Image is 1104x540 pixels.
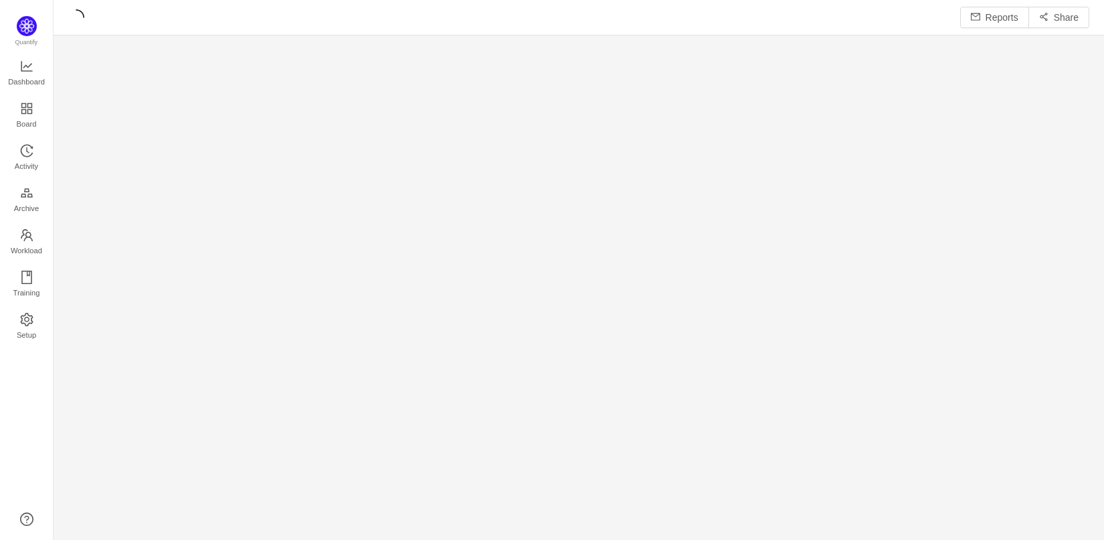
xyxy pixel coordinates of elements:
[20,271,33,298] a: Training
[13,279,39,306] span: Training
[15,153,38,180] span: Activity
[68,9,84,25] i: icon: loading
[17,322,36,348] span: Setup
[20,513,33,526] a: icon: question-circle
[17,16,37,36] img: Quantify
[15,39,38,46] span: Quantify
[20,145,33,172] a: Activity
[20,144,33,157] i: icon: history
[8,68,45,95] span: Dashboard
[14,195,39,222] span: Archive
[20,60,33,73] i: icon: line-chart
[1028,7,1089,28] button: icon: share-altShare
[20,228,33,242] i: icon: team
[20,103,33,129] a: Board
[20,271,33,284] i: icon: book
[960,7,1029,28] button: icon: mailReports
[20,186,33,200] i: icon: gold
[20,313,33,326] i: icon: setting
[20,314,33,340] a: Setup
[20,102,33,115] i: icon: appstore
[11,237,42,264] span: Workload
[20,60,33,87] a: Dashboard
[20,187,33,214] a: Archive
[20,229,33,256] a: Workload
[17,111,37,137] span: Board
